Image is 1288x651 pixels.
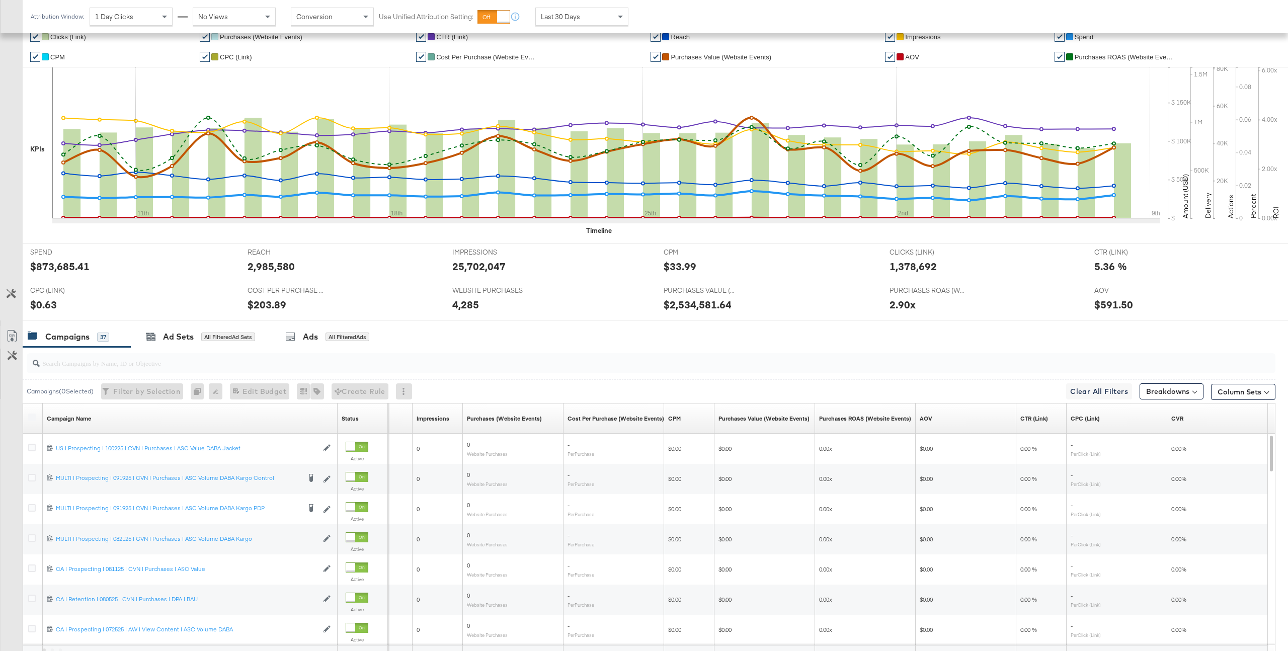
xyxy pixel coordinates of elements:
[467,471,470,478] span: 0
[467,592,470,599] span: 0
[920,505,933,513] span: $0.00
[56,504,300,512] div: MULTI | Prospecting | 091925 | CVN | Purchases | ASC Volume DABA Kargo PDP
[467,561,470,569] span: 0
[568,632,594,638] sub: Per Purchase
[668,415,681,423] div: CPM
[671,33,690,41] span: Reach
[1071,481,1101,487] sub: Per Click (Link)
[1070,385,1128,398] span: Clear All Filters
[920,475,933,482] span: $0.00
[45,331,90,343] div: Campaigns
[452,286,528,295] span: WEBSITE PURCHASES
[1171,596,1186,603] span: 0.00%
[191,383,209,399] div: 0
[1171,565,1186,573] span: 0.00%
[467,415,542,423] div: Purchases (Website Events)
[819,475,832,482] span: 0.00x
[467,481,508,487] sub: Website Purchases
[50,33,86,41] span: Clicks (Link)
[568,415,664,423] a: The average cost for each purchase tracked by your Custom Audience pixel on your website after pe...
[568,471,570,478] span: -
[1071,561,1073,569] span: -
[568,501,570,509] span: -
[1094,248,1170,257] span: CTR (LINK)
[1020,505,1037,513] span: 0.00 %
[819,505,832,513] span: 0.00x
[1020,415,1048,423] div: CTR (Link)
[56,474,300,482] div: MULTI | Prospecting | 091925 | CVN | Purchases | ASC Volume DABA Kargo Control
[467,501,470,509] span: 0
[467,451,508,457] sub: Website Purchases
[1071,511,1101,517] sub: Per Click (Link)
[56,565,318,573] div: CA | Prospecting | 081125 | CVN | Purchases | ASC Value
[1071,441,1073,448] span: -
[303,331,318,343] div: Ads
[50,53,65,61] span: CPM
[97,333,109,342] div: 37
[1020,475,1037,482] span: 0.00 %
[220,33,302,41] span: Purchases (Website Events)
[568,531,570,539] span: -
[718,596,732,603] span: $0.00
[568,541,594,547] sub: Per Purchase
[568,415,664,423] div: Cost Per Purchase (Website Events)
[890,259,937,274] div: 1,378,692
[1094,259,1127,274] div: 5.36 %
[1071,541,1101,547] sub: Per Click (Link)
[56,595,318,603] div: CA | Retention | 080525 | CVN | Purchases | DPA | BAU
[1071,572,1101,578] sub: Per Click (Link)
[890,297,916,312] div: 2.90x
[379,12,473,22] label: Use Unified Attribution Setting:
[248,286,323,295] span: COST PER PURCHASE (WEBSITE EVENTS)
[346,576,368,583] label: Active
[718,505,732,513] span: $0.00
[1071,501,1073,509] span: -
[1171,535,1186,543] span: 0.00%
[1211,384,1275,400] button: Column Sets
[651,32,661,42] a: ✔
[27,387,94,396] div: Campaigns ( 0 Selected)
[568,622,570,629] span: -
[436,33,468,41] span: CTR (Link)
[668,445,681,452] span: $0.00
[819,596,832,603] span: 0.00x
[1071,632,1101,638] sub: Per Click (Link)
[1171,505,1186,513] span: 0.00%
[416,32,426,42] a: ✔
[668,475,681,482] span: $0.00
[1171,445,1186,452] span: 0.00%
[417,565,420,573] span: 0
[920,596,933,603] span: $0.00
[1226,195,1235,218] text: Actions
[30,248,106,257] span: SPEND
[30,144,45,154] div: KPIs
[1171,475,1186,482] span: 0.00%
[664,286,739,295] span: PURCHASES VALUE (WEBSITE EVENTS)
[905,33,940,41] span: Impressions
[30,13,85,20] div: Attribution Window:
[1249,194,1258,218] text: Percent
[467,632,508,638] sub: Website Purchases
[1055,52,1065,62] a: ✔
[541,12,580,21] span: Last 30 Days
[1071,592,1073,599] span: -
[467,531,470,539] span: 0
[819,415,911,423] div: Purchases ROAS (Website Events)
[436,53,537,61] span: Cost Per Purchase (Website Events)
[56,625,318,633] div: CA | Prospecting | 072525 | AW | View Content | ASC Volume DABA
[30,52,40,62] a: ✔
[40,349,1158,369] input: Search Campaigns by Name, ID or Objective
[568,561,570,569] span: -
[467,441,470,448] span: 0
[920,535,933,543] span: $0.00
[452,259,506,274] div: 25,702,047
[664,248,739,257] span: CPM
[920,565,933,573] span: $0.00
[201,333,255,342] div: All Filtered Ad Sets
[1071,622,1073,629] span: -
[56,535,318,543] div: MULTI | Prospecting | 082125 | CVN | Purchases | ASC Volume DABA Kargo
[346,636,368,643] label: Active
[220,53,252,61] span: CPC (Link)
[467,602,508,608] sub: Website Purchases
[342,415,359,423] div: Status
